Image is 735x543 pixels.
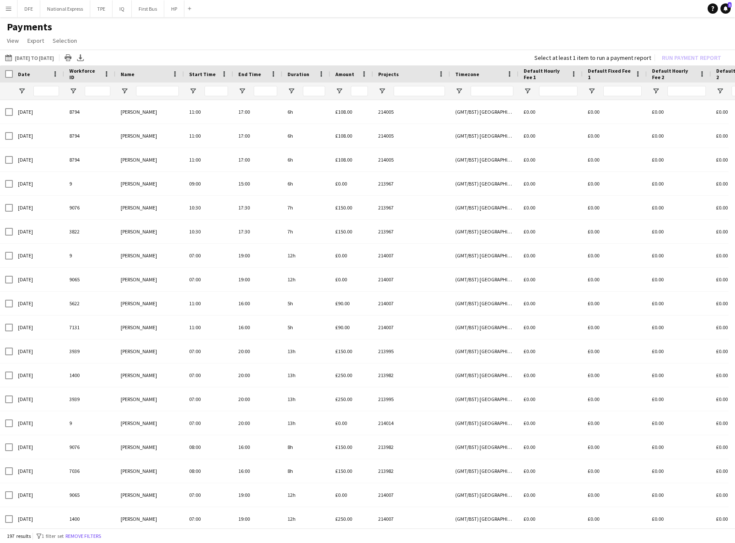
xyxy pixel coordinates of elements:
[121,396,157,402] span: [PERSON_NAME]
[335,71,354,77] span: Amount
[233,363,282,387] div: 20:00
[647,148,711,171] div: £0.00
[647,220,711,243] div: £0.00
[519,172,583,195] div: £0.00
[233,435,282,459] div: 16:00
[455,71,479,77] span: Timezone
[64,411,116,435] div: 9
[583,459,647,483] div: £0.00
[519,220,583,243] div: £0.00
[647,339,711,363] div: £0.00
[519,244,583,267] div: £0.00
[647,292,711,315] div: £0.00
[13,387,64,411] div: [DATE]
[524,87,531,95] button: Open Filter Menu
[378,348,394,354] span: 213995
[603,86,642,96] input: Default Fixed Fee 1 Filter Input
[184,244,233,267] div: 07:00
[519,387,583,411] div: £0.00
[233,387,282,411] div: 20:00
[647,268,711,291] div: £0.00
[335,396,352,402] span: £250.00
[720,3,731,14] a: 1
[282,100,330,124] div: 6h
[13,124,64,148] div: [DATE]
[519,148,583,171] div: £0.00
[652,68,696,80] span: Default Hourly Fee 2
[378,444,394,450] span: 213982
[7,37,19,44] span: View
[282,148,330,171] div: 6h
[282,220,330,243] div: 7h
[519,507,583,531] div: £0.00
[13,292,64,315] div: [DATE]
[647,363,711,387] div: £0.00
[184,459,233,483] div: 08:00
[583,220,647,243] div: £0.00
[13,268,64,291] div: [DATE]
[64,268,116,291] div: 9065
[647,483,711,507] div: £0.00
[13,363,64,387] div: [DATE]
[450,196,519,219] div: (GMT/BST) [GEOGRAPHIC_DATA]
[121,180,157,187] span: [PERSON_NAME]
[121,109,157,115] span: [PERSON_NAME]
[519,435,583,459] div: £0.00
[233,124,282,148] div: 17:00
[13,316,64,339] div: [DATE]
[588,68,631,80] span: Default Fixed Fee 1
[13,459,64,483] div: [DATE]
[63,53,73,63] app-action-btn: Print
[378,204,394,211] span: 213967
[121,228,157,235] span: [PERSON_NAME]
[282,387,330,411] div: 13h
[233,268,282,291] div: 19:00
[378,109,394,115] span: 214005
[13,244,64,267] div: [DATE]
[335,468,352,474] span: £150.00
[282,124,330,148] div: 6h
[335,348,352,354] span: £150.00
[164,0,184,17] button: HP
[64,100,116,124] div: 8794
[121,492,157,498] span: [PERSON_NAME]
[184,172,233,195] div: 09:00
[335,180,347,187] span: £0.00
[519,100,583,124] div: £0.00
[647,387,711,411] div: £0.00
[450,148,519,171] div: (GMT/BST) [GEOGRAPHIC_DATA]
[378,87,386,95] button: Open Filter Menu
[728,2,732,8] span: 1
[121,252,157,259] span: [PERSON_NAME]
[282,411,330,435] div: 13h
[282,459,330,483] div: 8h
[647,244,711,267] div: £0.00
[184,435,233,459] div: 08:00
[450,483,519,507] div: (GMT/BST) [GEOGRAPHIC_DATA]
[450,435,519,459] div: (GMT/BST) [GEOGRAPHIC_DATA]
[378,276,394,283] span: 214007
[287,71,309,77] span: Duration
[24,35,47,46] a: Export
[282,172,330,195] div: 6h
[64,483,116,507] div: 9065
[233,507,282,531] div: 19:00
[335,204,352,211] span: £150.00
[13,507,64,531] div: [DATE]
[583,435,647,459] div: £0.00
[49,35,80,46] a: Selection
[121,156,157,163] span: [PERSON_NAME]
[233,292,282,315] div: 16:00
[647,124,711,148] div: £0.00
[184,507,233,531] div: 07:00
[583,196,647,219] div: £0.00
[40,0,90,17] button: National Express
[204,86,228,96] input: Start Time Filter Input
[184,363,233,387] div: 07:00
[121,348,157,354] span: [PERSON_NAME]
[33,86,59,96] input: Date Filter Input
[282,483,330,507] div: 12h
[282,316,330,339] div: 5h
[282,292,330,315] div: 5h
[519,363,583,387] div: £0.00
